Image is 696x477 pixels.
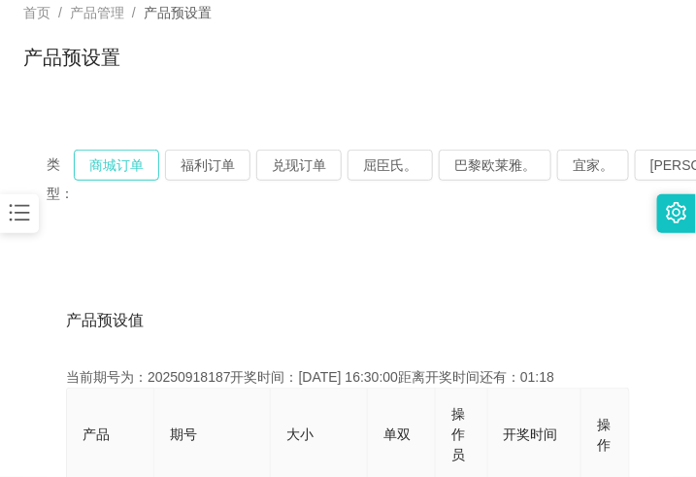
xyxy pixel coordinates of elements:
span: 产品 [83,426,110,442]
i: 图标： 条形图 [7,200,32,225]
button: 巴黎欧莱雅。 [439,150,551,181]
span: 开奖时间 [504,426,558,442]
h1: 产品预设置 [23,43,120,72]
span: 操作 [597,417,611,453]
span: 操作员 [451,406,465,462]
span: 产品管理 [70,5,124,20]
button: 宜家。 [557,150,629,181]
button: 屈臣氏。 [348,150,433,181]
button: 兑现订单 [256,150,342,181]
button: 商城订单 [74,150,159,181]
span: 单双 [383,426,411,442]
span: / [132,5,136,20]
span: 产品预设置 [144,5,212,20]
span: 类型： [47,150,74,208]
span: 大小 [286,426,314,442]
span: 产品预设值 [66,309,144,332]
span: / [58,5,62,20]
button: 福利订单 [165,150,250,181]
span: 首页 [23,5,50,20]
i: 图标： 设置 [666,202,687,223]
div: 当前期号为：20250918187开奖时间：[DATE] 16:30:00距离开奖时间还有：01:18 [66,367,630,388]
span: 期号 [170,426,197,442]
